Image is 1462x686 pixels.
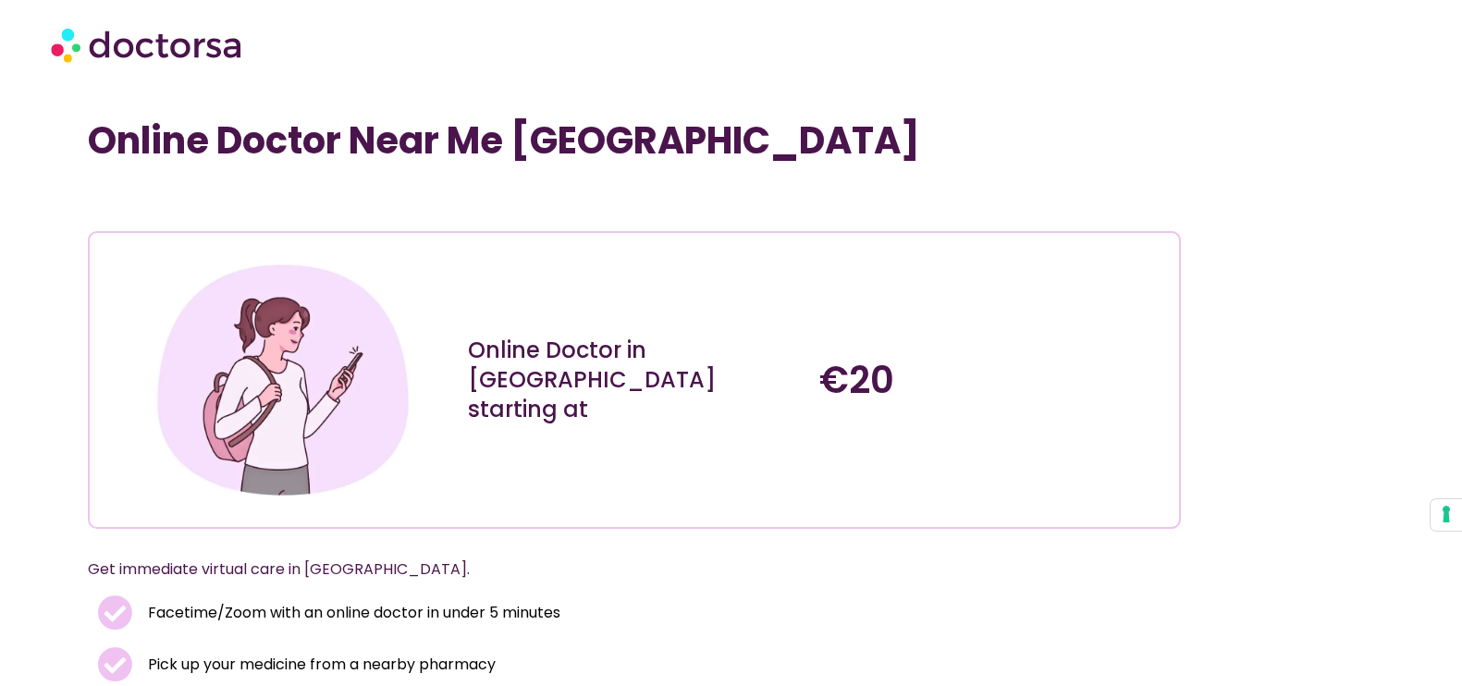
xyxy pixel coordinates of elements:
button: Your consent preferences for tracking technologies [1431,499,1462,531]
span: Pick up your medicine from a nearby pharmacy [143,652,496,678]
h4: €20 [819,358,1152,402]
span: Facetime/Zoom with an online doctor in under 5 minutes [143,600,560,626]
h1: Online Doctor Near Me [GEOGRAPHIC_DATA] [88,118,1182,163]
img: Illustration depicting a young woman in a casual outfit, engaged with her smartphone. She has a p... [150,247,416,513]
p: Get immediate virtual care in [GEOGRAPHIC_DATA]. [88,557,1137,582]
div: Online Doctor in [GEOGRAPHIC_DATA] starting at [468,336,801,424]
iframe: Customer reviews powered by Trustpilot [117,190,394,213]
